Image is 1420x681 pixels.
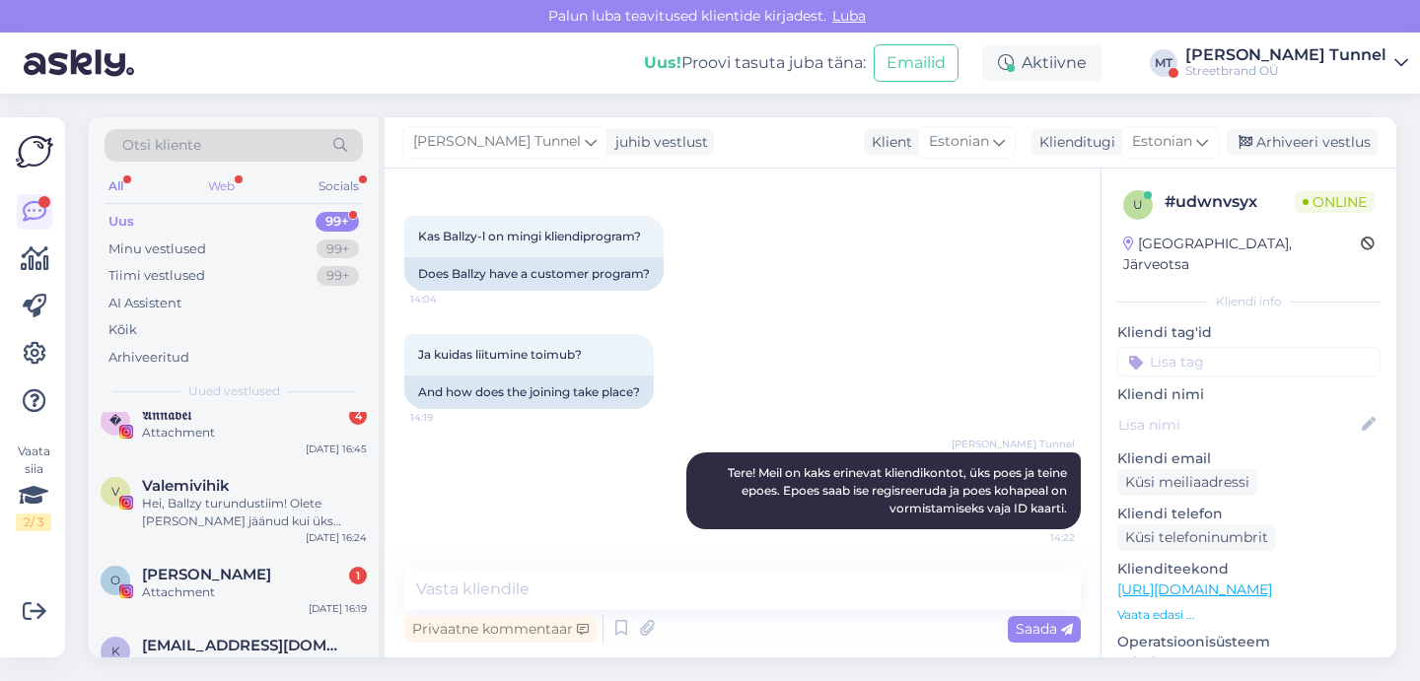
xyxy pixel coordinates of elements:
button: Emailid [874,44,958,82]
div: Küsi telefoninumbrit [1117,524,1276,551]
div: Attachment [142,583,367,601]
b: Uus! [644,53,681,72]
p: Operatsioonisüsteem [1117,632,1381,652]
p: Windows 10 [1117,652,1381,673]
div: [DATE] 16:19 [309,601,367,616]
span: Online [1295,191,1375,213]
div: 99+ [317,266,359,286]
div: Uus [108,212,134,232]
span: Uued vestlused [188,382,280,400]
div: 1 [349,567,367,584]
div: MT [1150,49,1177,77]
span: V [111,484,119,499]
div: Küsi meiliaadressi [1117,469,1257,496]
div: Streetbrand OÜ [1185,63,1386,79]
div: Aktiivne [982,45,1102,81]
div: And how does the joining take place? [404,375,654,409]
div: 2 / 3 [16,513,51,531]
div: Hei, Ballzy turundustiim! Olete [PERSON_NAME] jäänud kui üks ägedamaid ja noortesõbralikumaid jal... [142,495,367,530]
div: Does Ballzy have a customer program? [404,257,664,291]
span: Ja kuidas liitumine toimub? [418,347,582,362]
div: Klient [864,132,912,153]
span: [PERSON_NAME] Tunnel [413,131,581,153]
div: 4 [349,407,367,425]
input: Lisa tag [1117,347,1381,376]
div: [PERSON_NAME] Tunnel [1185,47,1386,63]
span: Tere! Meil on kaks erinevat kliendikontot, üks poes ja teine epoes. Epoes saab ise regisreeruda j... [728,465,1070,515]
div: All [105,173,127,199]
p: Klienditeekond [1117,559,1381,579]
div: Privaatne kommentaar [404,616,597,643]
div: Minu vestlused [108,239,206,259]
span: [PERSON_NAME] Tunnel [952,437,1075,451]
img: Askly Logo [16,133,53,170]
span: 14:19 [410,410,484,425]
span: Kas Ballzy-l on mingi kliendiprogram? [418,229,641,243]
div: Web [204,173,239,199]
span: u [1133,197,1143,212]
a: [URL][DOMAIN_NAME] [1117,580,1272,598]
span: k [111,644,120,658]
p: Kliendi tag'id [1117,322,1381,343]
input: Lisa nimi [1118,414,1358,436]
span: 14:04 [410,292,484,306]
div: AI Assistent [108,294,181,313]
span: Olga [142,566,271,583]
span: � [109,413,121,428]
div: Klienditugi [1031,132,1115,153]
div: 99+ [316,212,359,232]
span: O [110,573,120,587]
div: Socials [315,173,363,199]
div: Attachment [142,424,367,442]
span: 14:22 [1001,530,1075,545]
div: Proovi tasuta juba täna: [644,51,866,75]
div: # udwnvsyx [1165,190,1295,214]
span: Otsi kliente [122,135,201,156]
p: Kliendi telefon [1117,504,1381,524]
p: Kliendi nimi [1117,384,1381,405]
span: Estonian [1132,131,1192,153]
div: 99+ [317,239,359,259]
p: Vaata edasi ... [1117,606,1381,624]
div: Kliendi info [1117,293,1381,310]
span: kohlermeribel8@gmail.com [142,637,347,654]
a: [PERSON_NAME] TunnelStreetbrand OÜ [1185,47,1408,79]
div: Vaata siia [16,443,51,531]
span: 𝔄𝔫𝔫𝔞𝔟𝔢𝔩 [142,406,191,424]
div: Arhiveeri vestlus [1227,129,1379,156]
div: [DATE] 16:45 [306,442,367,456]
div: juhib vestlust [607,132,708,153]
div: [DATE] 16:24 [306,530,367,545]
span: Estonian [929,131,989,153]
div: Arhiveeritud [108,348,189,368]
div: Kõik [108,320,137,340]
span: Luba [826,7,872,25]
div: Tiimi vestlused [108,266,205,286]
div: [GEOGRAPHIC_DATA], Järveotsa [1123,234,1361,275]
span: Saada [1016,620,1073,638]
p: Kliendi email [1117,448,1381,469]
span: Valemivihik [142,477,230,495]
